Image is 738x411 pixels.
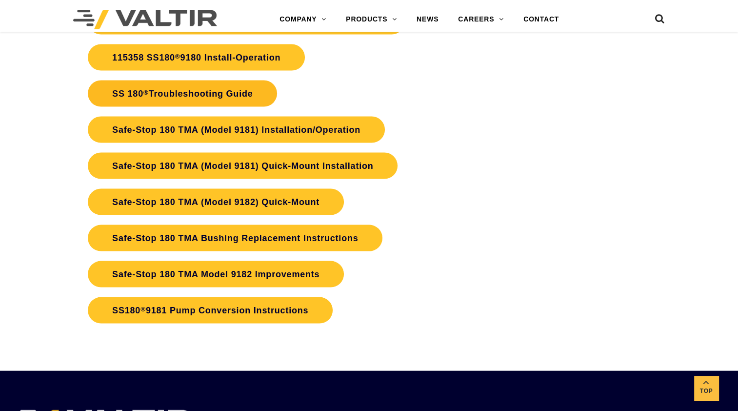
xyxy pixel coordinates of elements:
sup: ® [140,306,146,313]
img: Valtir [73,10,217,29]
a: COMPANY [270,10,336,29]
a: PRODUCTS [336,10,407,29]
a: SS 180®Troubleshooting Guide [88,81,277,107]
a: Safe-Stop 180 TMA (Model 9181) Quick-Mount Installation [88,153,398,179]
a: Safe-Stop 180 TMA (Model 9181) Installation/Operation [88,117,385,143]
a: Safe-Stop 180 TMA Bushing Replacement Instructions [88,225,382,251]
span: Top [694,386,718,397]
a: 115358 SS180®9180 Install-Operation [88,44,305,71]
a: SS180®9181 Pump Conversion Instructions [88,297,333,324]
a: NEWS [407,10,448,29]
a: CONTACT [514,10,569,29]
a: Safe-Stop 180 TMA Model 9182 Improvements [88,261,344,288]
a: Top [694,376,718,400]
a: Safe-Stop 180 TMA (Model 9182) Quick-Mount [88,189,344,215]
sup: ® [143,89,149,96]
a: CAREERS [448,10,514,29]
sup: ® [175,53,180,60]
